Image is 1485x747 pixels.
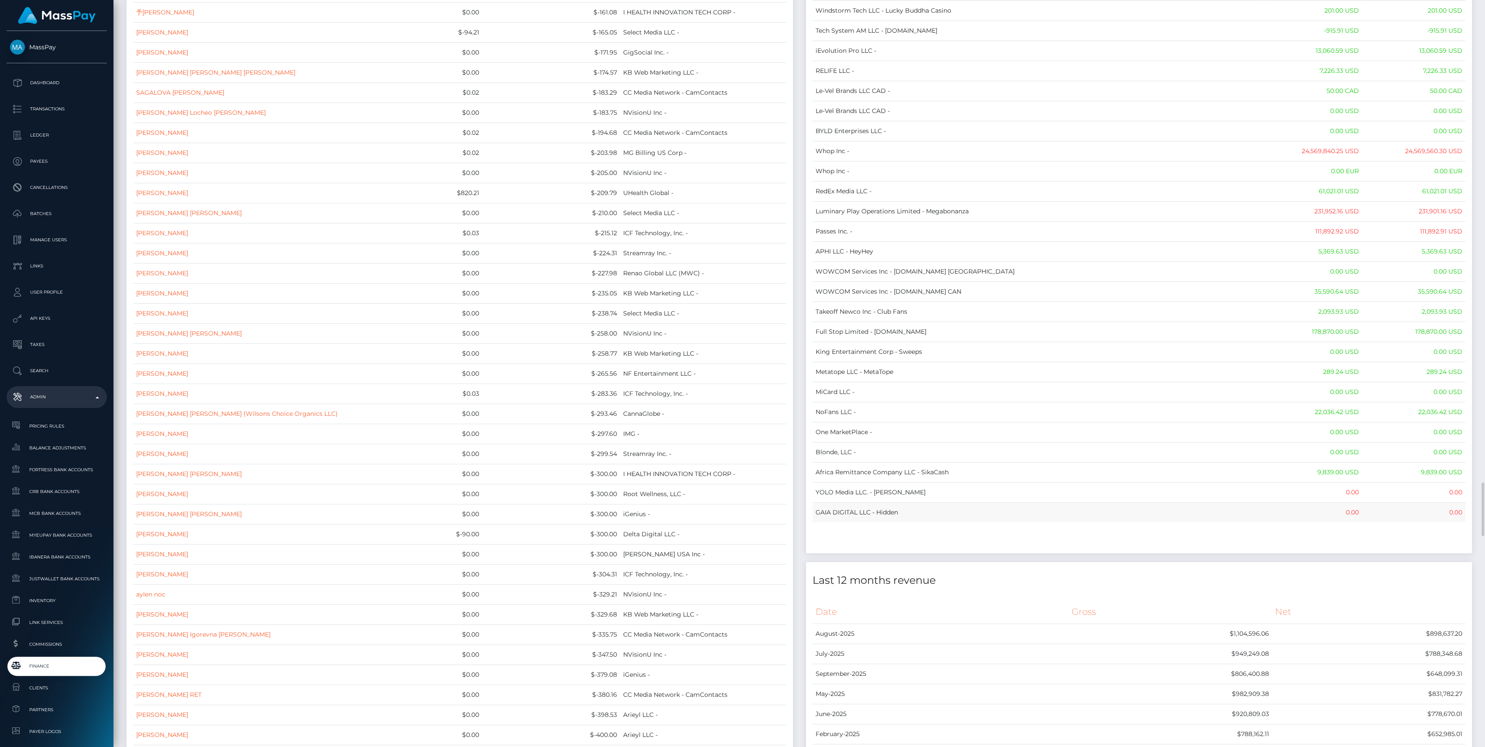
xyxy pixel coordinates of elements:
[620,2,786,22] td: I HEALTH INNOVATION TECH CORP -
[1264,41,1362,61] td: 13,060.59 USD
[482,22,620,42] td: $-165.05
[1264,422,1362,442] td: 0.00 USD
[813,322,1264,342] td: Full Stop Limited - [DOMAIN_NAME]
[402,283,483,303] td: $0.00
[620,163,786,183] td: NVisionU Inc -
[1264,141,1362,161] td: 24,569,840.25 USD
[482,82,620,103] td: $-183.29
[402,2,483,22] td: $0.00
[1272,644,1465,664] td: $788,348.68
[136,269,188,277] a: [PERSON_NAME]
[813,101,1264,121] td: Le-Vel Brands LLC CAD -
[620,363,786,384] td: NF Entertainment LLC -
[7,255,107,277] a: Links
[482,524,620,544] td: $-300.00
[136,28,188,36] a: [PERSON_NAME]
[482,303,620,323] td: $-238.74
[10,596,103,606] span: Inventory
[402,62,483,82] td: $0.00
[7,569,107,588] a: JustWallet Bank Accounts
[1272,684,1465,704] td: $831,782.27
[813,282,1264,302] td: WOWCOM Services Inc - [DOMAIN_NAME] CAN
[7,98,107,120] a: Transactions
[7,591,107,610] a: Inventory
[402,564,483,584] td: $0.00
[1264,202,1362,222] td: 231,952.16 USD
[813,362,1264,382] td: Metatope LLC - MetaTope
[1362,121,1465,141] td: 0.00 USD
[136,48,188,56] a: [PERSON_NAME]
[620,243,786,263] td: Streamray Inc. -
[7,722,107,741] a: Payer Logos
[1264,222,1362,242] td: 111,892.92 USD
[1068,624,1272,644] td: $1,104,596.06
[10,465,103,475] span: Fortress Bank Accounts
[1362,101,1465,121] td: 0.00 USD
[620,685,786,705] td: CC Media Network - CamContacts
[482,464,620,484] td: $-300.00
[813,422,1264,442] td: One MarketPlace -
[1264,121,1362,141] td: 0.00 USD
[402,203,483,223] td: $0.00
[402,143,483,163] td: $0.02
[1264,182,1362,202] td: 61,021.01 USD
[620,444,786,464] td: Streamray Inc. -
[482,243,620,263] td: $-224.31
[136,590,165,598] a: aylen noc
[620,22,786,42] td: Select Media LLC -
[1272,664,1465,684] td: $648,099.31
[402,644,483,665] td: $0.00
[813,573,1466,588] h4: Last 12 months revenue
[482,705,620,725] td: $-398.53
[136,671,188,678] a: [PERSON_NAME]
[1362,182,1465,202] td: 61,021.01 USD
[10,487,103,497] span: CRB Bank Accounts
[482,384,620,404] td: $-283.36
[482,143,620,163] td: $-203.98
[7,548,107,566] a: Ibanera Bank Accounts
[10,286,103,299] p: User Profile
[7,526,107,545] a: MyEUPay Bank Accounts
[620,424,786,444] td: IMG -
[136,490,188,498] a: [PERSON_NAME]
[620,544,786,564] td: [PERSON_NAME] USA Inc -
[482,283,620,303] td: $-235.05
[1068,644,1272,664] td: $949,249.08
[620,143,786,163] td: MG Billing US Corp -
[7,308,107,329] a: API Keys
[482,404,620,424] td: $-293.46
[620,484,786,504] td: Root Wellness, LLC -
[10,421,103,431] span: Pricing Rules
[10,207,103,220] p: Batches
[620,624,786,644] td: CC Media Network - CamContacts
[620,42,786,62] td: GigSocial Inc. -
[136,470,242,478] a: [PERSON_NAME] [PERSON_NAME]
[18,7,96,24] img: MassPay Logo
[813,463,1264,483] td: Africa Remittance Company LLC - SikaCash
[10,661,103,671] span: Finance
[482,163,620,183] td: $-205.00
[1362,61,1465,81] td: 7,226.33 USD
[7,386,107,408] a: Admin
[1264,382,1362,402] td: 0.00 USD
[620,604,786,624] td: KB Web Marketing LLC -
[620,82,786,103] td: CC Media Network - CamContacts
[136,510,242,518] a: [PERSON_NAME] [PERSON_NAME]
[620,564,786,584] td: ICF Technology, Inc. -
[136,430,188,438] a: [PERSON_NAME]
[7,635,107,654] a: Commissions
[402,584,483,604] td: $0.00
[1264,402,1362,422] td: 22,036.42 USD
[10,40,25,55] img: MassPay
[1362,282,1465,302] td: 35,590.64 USD
[402,464,483,484] td: $0.00
[136,530,188,538] a: [PERSON_NAME]
[10,552,103,562] span: Ibanera Bank Accounts
[10,443,103,453] span: Balance Adjustments
[813,262,1264,282] td: WOWCOM Services Inc - [DOMAIN_NAME] [GEOGRAPHIC_DATA]
[1362,161,1465,182] td: 0.00 EUR
[813,81,1264,101] td: Le-Vel Brands LLC CAD -
[813,704,1069,724] td: June-2025
[10,508,103,518] span: MCB Bank Accounts
[10,705,103,715] span: Partners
